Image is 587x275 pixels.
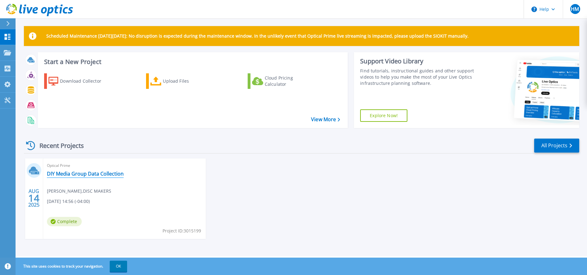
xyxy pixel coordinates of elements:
a: Explore Now! [360,109,407,122]
span: Complete [47,217,82,226]
a: All Projects [534,139,579,153]
div: Support Video Library [360,57,475,65]
a: Download Collector [44,73,113,89]
div: Download Collector [60,75,110,87]
span: [PERSON_NAME] , DISC MAKERS [47,188,111,195]
a: View More [311,117,340,122]
a: Upload Files [146,73,215,89]
h3: Start a New Project [44,58,340,65]
p: Scheduled Maintenance [DATE][DATE]: No disruption is expected during the maintenance window. In t... [46,34,469,39]
div: Cloud Pricing Calculator [265,75,314,87]
span: Project ID: 3015199 [163,227,201,234]
a: Cloud Pricing Calculator [248,73,317,89]
span: 14 [28,195,39,201]
span: [DATE] 14:56 (-04:00) [47,198,90,205]
a: DIY Media Group Data Collection [47,171,124,177]
div: AUG 2025 [28,187,40,209]
div: Recent Projects [24,138,92,153]
div: Upload Files [163,75,213,87]
span: Optical Prime [47,162,202,169]
span: This site uses cookies to track your navigation. [17,261,127,272]
button: OK [110,261,127,272]
div: Find tutorials, instructional guides and other support videos to help you make the most of your L... [360,68,475,86]
span: HM [571,7,579,11]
